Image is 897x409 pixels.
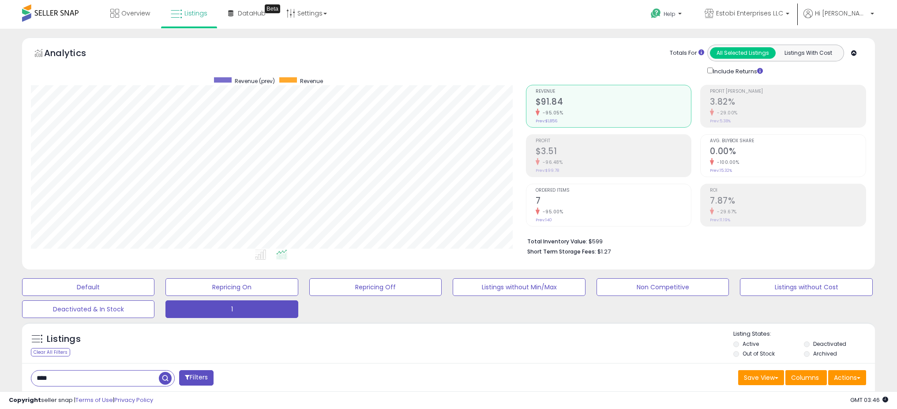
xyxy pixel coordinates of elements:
h2: $91.84 [536,97,691,109]
button: Listings without Min/Max [453,278,585,296]
small: -100.00% [714,159,739,166]
label: Out of Stock [743,350,775,357]
span: Ordered Items [536,188,691,193]
small: Prev: 140 [536,217,552,223]
button: Actions [828,370,866,385]
button: Listings without Cost [740,278,872,296]
button: 1 [165,300,298,318]
button: Default [22,278,154,296]
span: Revenue [300,77,323,85]
button: Save View [738,370,784,385]
span: Help [664,10,676,18]
strong: Copyright [9,396,41,404]
button: Filters [179,370,214,386]
a: Hi [PERSON_NAME] [803,9,874,29]
small: -96.48% [540,159,563,166]
button: Repricing Off [309,278,442,296]
a: Help [644,1,691,29]
h2: 3.82% [710,97,866,109]
small: Prev: 5.38% [710,118,731,124]
div: seller snap | | [9,396,153,405]
small: -95.05% [540,110,563,116]
button: Repricing On [165,278,298,296]
small: -95.00% [540,208,563,215]
button: Non Competitive [597,278,729,296]
div: Tooltip anchor [265,4,280,13]
i: Get Help [650,8,661,19]
label: Deactivated [813,340,846,348]
button: Columns [785,370,827,385]
li: $599 [527,235,859,246]
a: Terms of Use [75,396,113,404]
small: Prev: $1,856 [536,118,557,124]
span: Revenue [536,89,691,94]
h5: Analytics [44,47,103,61]
button: All Selected Listings [710,47,776,59]
div: Totals For [670,49,704,57]
small: Prev: 15.32% [710,168,732,173]
label: Active [743,340,759,348]
label: Archived [813,350,837,357]
b: Short Term Storage Fees: [527,248,596,255]
span: DataHub [238,9,266,18]
div: Clear All Filters [31,348,70,356]
h2: 0.00% [710,146,866,158]
h2: 7.87% [710,196,866,208]
span: Avg. Buybox Share [710,139,866,144]
h5: Listings [47,333,81,345]
span: Profit [536,139,691,144]
b: Total Inventory Value: [527,238,587,245]
span: $1.27 [597,247,611,256]
a: Privacy Policy [114,396,153,404]
button: Deactivated & In Stock [22,300,154,318]
span: Profit [PERSON_NAME] [710,89,866,94]
span: Revenue (prev) [235,77,275,85]
span: Hi [PERSON_NAME] [815,9,868,18]
small: -29.67% [714,208,737,215]
p: Listing States: [733,330,875,338]
span: 2025-09-12 03:46 GMT [850,396,888,404]
span: Estobi Enterprises LLC [716,9,783,18]
h2: $3.51 [536,146,691,158]
button: Listings With Cost [775,47,841,59]
h2: 7 [536,196,691,208]
div: Include Returns [701,66,773,76]
span: Listings [184,9,207,18]
span: Columns [791,373,819,382]
small: Prev: $99.78 [536,168,559,173]
small: Prev: 11.19% [710,217,730,223]
span: Overview [121,9,150,18]
small: -29.00% [714,110,738,116]
span: ROI [710,188,866,193]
